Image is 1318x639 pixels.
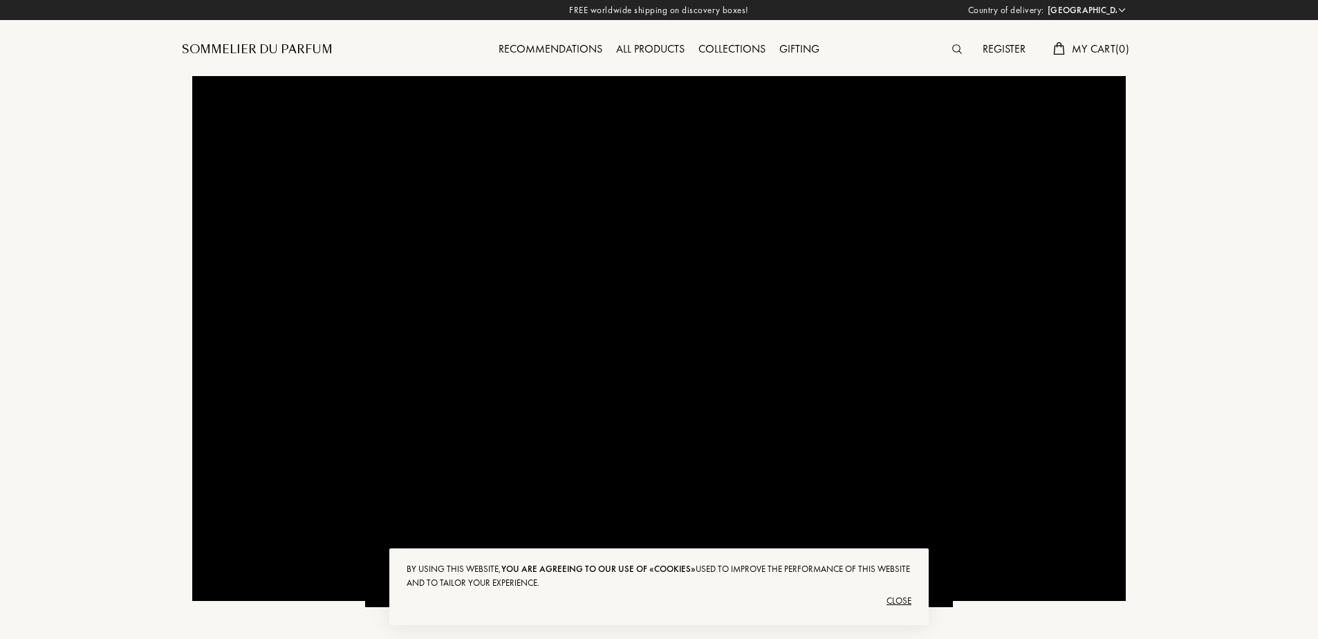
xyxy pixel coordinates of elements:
a: Register [976,41,1032,56]
img: search_icn.svg [952,44,962,54]
div: All products [609,41,692,59]
div: Close [407,590,911,612]
a: Sommelier du Parfum [182,41,333,58]
img: cart.svg [1053,42,1064,55]
span: you are agreeing to our use of «cookies» [501,563,696,575]
span: My Cart ( 0 ) [1072,41,1129,56]
a: Gifting [772,41,826,56]
div: Recommendations [492,41,609,59]
div: Gifting [772,41,826,59]
div: Register [976,41,1032,59]
span: Country of delivery: [968,3,1044,17]
a: All products [609,41,692,56]
a: Recommendations [492,41,609,56]
div: By using this website, used to improve the performance of this website and to tailor your experie... [407,562,911,590]
div: Collections [692,41,772,59]
a: Collections [692,41,772,56]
